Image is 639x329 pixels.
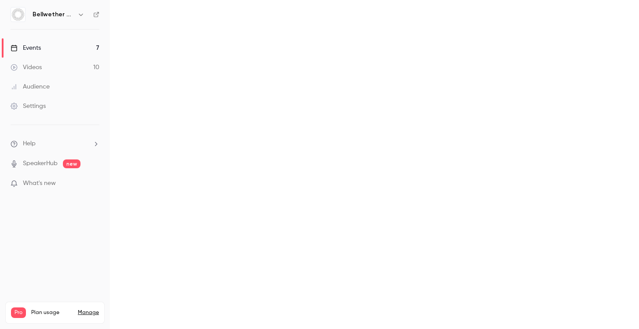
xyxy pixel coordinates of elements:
h6: Bellwether Coffee [33,10,74,19]
div: Audience [11,82,50,91]
img: Bellwether Coffee [11,7,25,22]
div: Events [11,44,41,52]
span: new [63,159,80,168]
div: Videos [11,63,42,72]
span: Pro [11,307,26,318]
div: Settings [11,102,46,111]
a: SpeakerHub [23,159,58,168]
li: help-dropdown-opener [11,139,99,148]
a: Manage [78,309,99,316]
span: Plan usage [31,309,73,316]
span: Help [23,139,36,148]
span: What's new [23,179,56,188]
